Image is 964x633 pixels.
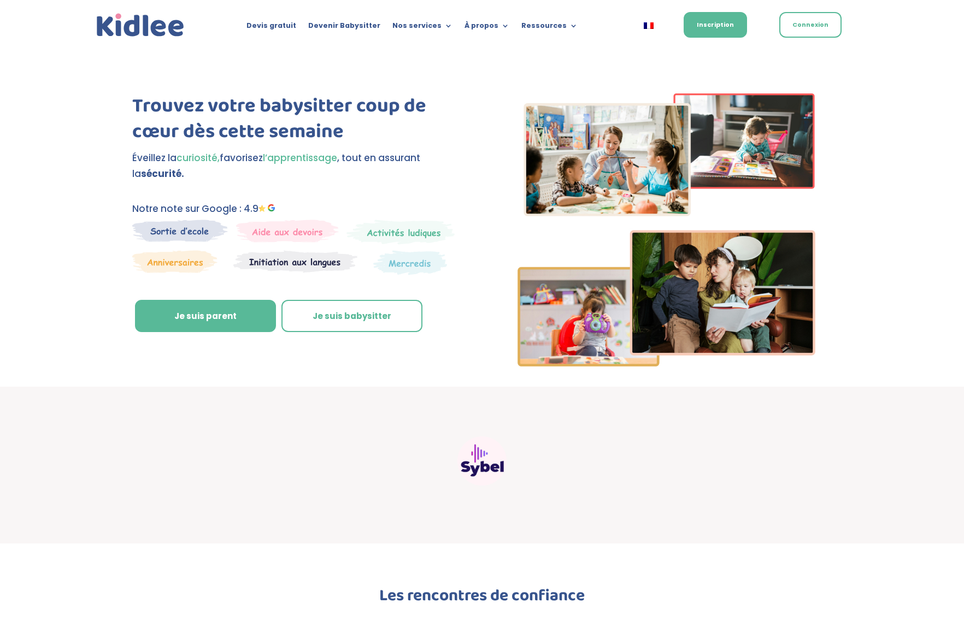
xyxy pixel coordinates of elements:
a: Connexion [779,12,842,38]
a: Je suis parent [135,300,276,333]
a: À propos [465,22,509,34]
span: curiosité, [177,151,220,164]
a: Nos services [392,22,452,34]
p: Éveillez la favorisez , tout en assurant la [132,150,463,182]
img: Anniversaire [132,250,218,273]
img: Sortie decole [132,220,228,242]
a: Inscription [684,12,747,38]
img: Imgs-2 [518,93,816,366]
a: Devenir Babysitter [308,22,380,34]
a: Ressources [521,22,578,34]
img: Français [644,22,654,29]
img: Sybel [457,436,507,486]
strong: sécurité. [141,167,184,180]
a: Kidlee Logo [94,11,187,40]
a: Je suis babysitter [281,300,422,333]
img: Thematique [373,250,447,275]
span: l’apprentissage [263,151,337,164]
img: logo_kidlee_bleu [94,11,187,40]
p: Notre note sur Google : 4.9 [132,201,463,217]
img: weekends [236,220,339,242]
a: Devis gratuit [246,22,296,34]
h1: Trouvez votre babysitter coup de cœur dès cette semaine [132,93,463,150]
img: Atelier thematique [233,250,357,273]
h2: Les rencontres de confiance [187,588,777,610]
img: Mercredi [346,220,455,245]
